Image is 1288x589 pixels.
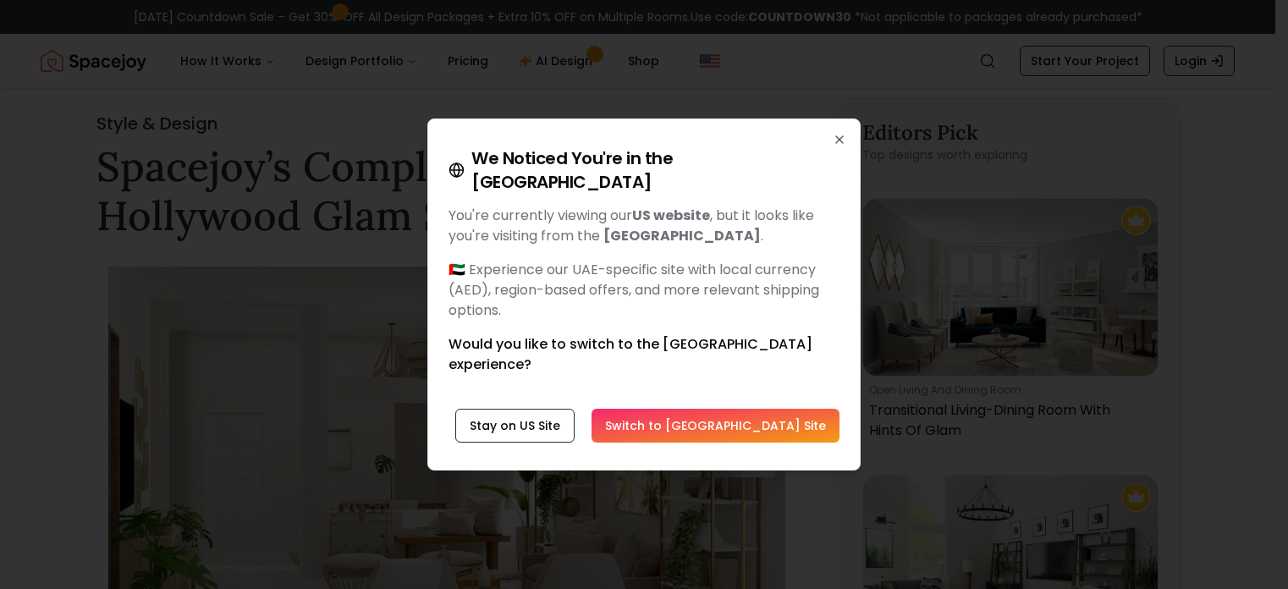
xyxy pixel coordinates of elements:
[471,146,839,194] span: We Noticed You're in the [GEOGRAPHIC_DATA]
[449,260,839,321] p: 🇦🇪 Experience our UAE-specific site with local currency (AED), region-based offers, and more rele...
[455,409,575,443] button: Stay on US Site
[449,334,839,375] p: Would you like to switch to the [GEOGRAPHIC_DATA] experience?
[449,206,839,246] p: You're currently viewing our , but it looks like you're visiting from the .
[592,409,839,443] button: Switch to [GEOGRAPHIC_DATA] Site
[632,206,710,225] strong: US website
[603,226,761,245] strong: [GEOGRAPHIC_DATA]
